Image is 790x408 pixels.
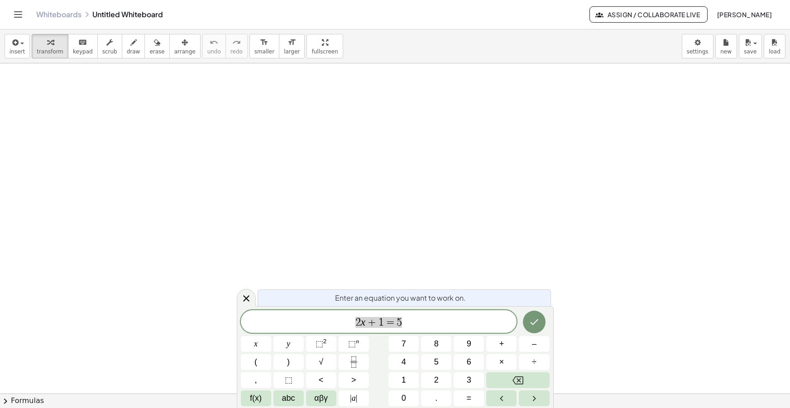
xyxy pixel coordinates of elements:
[523,311,546,333] button: Done
[388,336,419,352] button: 7
[273,390,304,406] button: Alphabet
[454,390,484,406] button: Equals
[306,354,336,370] button: Square root
[255,374,257,386] span: ,
[687,48,709,55] span: settings
[421,390,451,406] button: .
[421,372,451,388] button: 2
[356,338,359,345] sup: n
[356,394,358,403] span: |
[764,34,785,58] button: load
[402,374,406,386] span: 1
[421,354,451,370] button: 5
[232,37,241,48] i: redo
[467,392,472,404] span: =
[174,48,196,55] span: arrange
[519,354,549,370] button: Divide
[319,356,323,368] span: √
[365,317,378,328] span: +
[402,338,406,350] span: 7
[339,354,369,370] button: Fraction
[254,356,257,368] span: (
[348,339,356,348] span: ⬚
[739,34,762,58] button: save
[519,390,549,406] button: Right arrow
[127,48,140,55] span: draw
[287,338,290,350] span: y
[335,293,466,303] span: Enter an equation you want to work on.
[260,37,268,48] i: format_size
[210,37,218,48] i: undo
[306,336,336,352] button: Squared
[486,354,517,370] button: Times
[319,374,324,386] span: <
[250,392,262,404] span: f(x)
[339,336,369,352] button: Superscript
[32,34,68,58] button: transform
[355,317,361,328] span: 2
[11,7,25,22] button: Toggle navigation
[5,34,30,58] button: insert
[589,6,708,23] button: Assign / Collaborate Live
[144,34,169,58] button: erase
[122,34,145,58] button: draw
[97,34,122,58] button: scrub
[454,354,484,370] button: 6
[597,10,700,19] span: Assign / Collaborate Live
[388,354,419,370] button: 4
[282,392,295,404] span: abc
[284,48,300,55] span: larger
[350,394,352,403] span: |
[37,48,63,55] span: transform
[682,34,713,58] button: settings
[434,338,439,350] span: 8
[402,392,406,404] span: 0
[467,338,471,350] span: 9
[351,374,356,386] span: >
[316,339,323,348] span: ⬚
[421,336,451,352] button: 8
[273,354,304,370] button: )
[717,10,772,19] span: [PERSON_NAME]
[68,34,98,58] button: keyboardkeypad
[434,356,439,368] span: 5
[339,372,369,388] button: Greater than
[339,390,369,406] button: Absolute value
[287,37,296,48] i: format_size
[499,356,504,368] span: ×
[532,338,536,350] span: –
[454,336,484,352] button: 9
[532,356,536,368] span: ÷
[709,6,779,23] button: [PERSON_NAME]
[388,390,419,406] button: 0
[350,392,357,404] span: a
[486,336,517,352] button: Plus
[10,48,25,55] span: insert
[486,372,549,388] button: Backspace
[78,37,87,48] i: keyboard
[435,392,437,404] span: .
[149,48,164,55] span: erase
[36,10,81,19] a: Whiteboards
[273,372,304,388] button: Placeholder
[388,372,419,388] button: 1
[467,356,471,368] span: 6
[311,48,338,55] span: fullscreen
[397,317,402,328] span: 5
[254,48,274,55] span: smaller
[273,336,304,352] button: y
[306,372,336,388] button: Less than
[314,392,328,404] span: αβγ
[715,34,737,58] button: new
[285,374,292,386] span: ⬚
[287,356,290,368] span: )
[241,336,271,352] button: x
[454,372,484,388] button: 3
[102,48,117,55] span: scrub
[225,34,248,58] button: redoredo
[169,34,201,58] button: arrange
[486,390,517,406] button: Left arrow
[202,34,226,58] button: undoundo
[519,336,549,352] button: Minus
[306,34,343,58] button: fullscreen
